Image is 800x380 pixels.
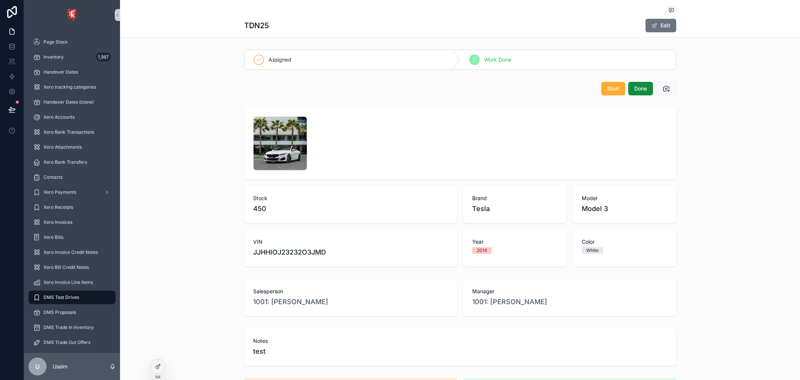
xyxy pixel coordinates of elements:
[44,54,64,60] span: Inventory
[253,337,667,345] span: Notes
[607,85,619,92] span: Start
[44,159,87,165] span: Xero Bank Transfers
[472,195,558,202] span: Brand
[601,82,625,95] button: Start
[484,56,511,63] span: Work Done
[29,140,116,154] a: Xero Attachments
[24,30,120,353] div: scrollable content
[44,279,93,285] span: Xero Invoice Line Items
[634,85,647,92] span: Done
[253,288,448,295] span: Salesperson
[29,80,116,94] a: Xero tracking categories
[66,9,78,21] img: App logo
[44,204,73,210] span: Xero Receipts
[269,56,291,63] span: Assigned
[29,201,116,214] a: Xero Receipts
[44,339,90,345] span: DMS Trade Out Offers
[44,84,96,90] span: Xero tracking categories
[53,363,68,370] p: Usaim
[582,204,608,214] span: Model 3
[35,362,40,371] span: U
[29,95,116,109] a: Handover Dates (clone)
[253,297,328,307] a: 1001: [PERSON_NAME]
[628,82,653,95] button: Done
[29,216,116,229] a: Xero Invoices
[44,264,89,270] span: Xero Bill Credit Notes
[472,238,558,246] span: Year
[29,170,116,184] a: Contacts
[473,57,476,63] span: 2
[29,35,116,49] a: Page Stock
[586,247,599,254] div: White
[253,346,667,357] span: test
[44,144,82,150] span: Xero Attachments
[44,114,75,120] span: Xero Accounts
[29,321,116,334] a: DMS Trade In Inventory
[29,261,116,274] a: Xero Bill Credit Notes
[44,234,63,240] span: Xero Bills
[29,50,116,64] a: Inventory1,987
[582,195,667,202] span: Model
[44,324,94,330] span: DMS Trade In Inventory
[645,19,676,32] button: Edit
[44,99,94,105] span: Handover Dates (clone)
[472,288,667,295] span: Manager
[29,276,116,289] a: Xero Invoice Line Items
[253,204,448,214] span: 450
[29,155,116,169] a: Xero Bank Transfers
[582,238,667,246] span: Color
[44,129,94,135] span: Xero Bank Transactions
[244,20,269,31] h1: TDN25
[44,174,63,180] span: Contacts
[44,249,98,255] span: Xero Invoice Credit Notes
[477,247,487,254] div: 2014
[29,306,116,319] a: DMS Proposals
[29,185,116,199] a: Xero Payments
[29,246,116,259] a: Xero Invoice Credit Notes
[29,291,116,304] a: DMS Test Drives
[44,39,68,45] span: Page Stock
[44,69,78,75] span: Handover Dates
[253,238,448,246] span: VIN
[29,65,116,79] a: Handover Dates
[253,195,448,202] span: Stock
[44,309,76,315] span: DMS Proposals
[44,189,76,195] span: Xero Payments
[29,231,116,244] a: Xero Bills
[253,247,448,258] span: JJHHIOJ23232O3JMD
[472,204,490,214] span: Tesla
[472,297,547,307] a: 1001: [PERSON_NAME]
[44,219,72,225] span: Xero Invoices
[29,336,116,349] a: DMS Trade Out Offers
[96,53,111,62] div: 1,987
[29,110,116,124] a: Xero Accounts
[44,294,79,300] span: DMS Test Drives
[29,125,116,139] a: Xero Bank Transactions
